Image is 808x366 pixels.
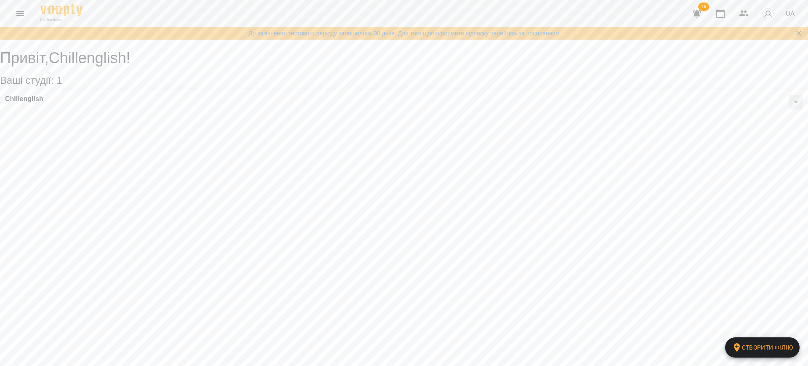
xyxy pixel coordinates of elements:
a: Chillenglish [5,95,43,103]
a: До закінчення тестового періоду залишилось 38 дні/в. Для того щоб оформити підписку перейдіть за ... [248,29,559,37]
span: 1 [56,75,62,86]
img: Voopty Logo [40,4,82,16]
button: UA [782,5,798,21]
span: 18 [698,3,709,11]
button: Menu [10,3,30,24]
span: UA [786,9,795,18]
button: Закрити сповіщення [793,27,805,39]
span: For Business [40,17,82,23]
img: avatar_s.png [762,8,774,19]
